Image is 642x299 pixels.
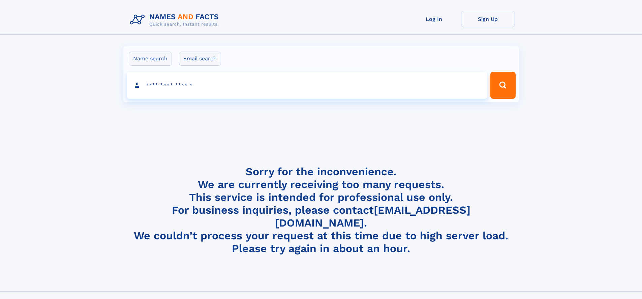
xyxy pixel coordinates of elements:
[407,11,461,27] a: Log In
[179,52,221,66] label: Email search
[127,165,515,255] h4: Sorry for the inconvenience. We are currently receiving too many requests. This service is intend...
[275,204,470,229] a: [EMAIL_ADDRESS][DOMAIN_NAME]
[127,11,224,29] img: Logo Names and Facts
[490,72,515,99] button: Search Button
[127,72,488,99] input: search input
[461,11,515,27] a: Sign Up
[129,52,172,66] label: Name search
